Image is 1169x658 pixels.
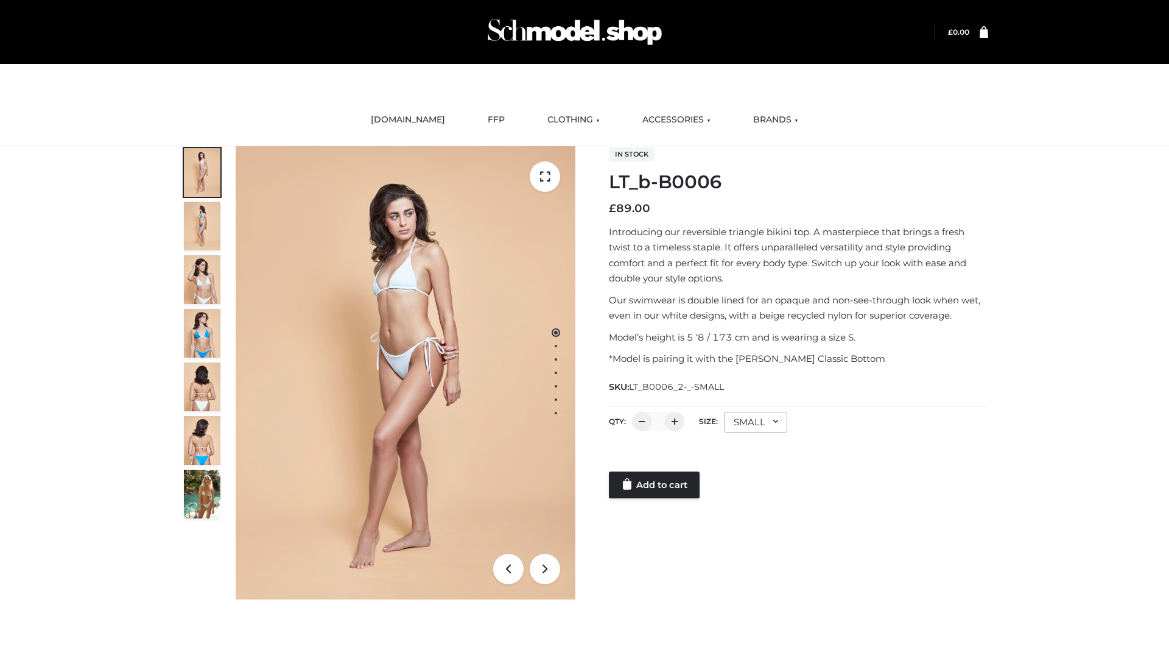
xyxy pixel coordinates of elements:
[633,107,720,133] a: ACCESSORIES
[609,380,725,394] span: SKU:
[184,363,220,411] img: ArielClassicBikiniTop_CloudNine_AzureSky_OW114ECO_7-scaled.jpg
[609,292,988,324] p: Our swimwear is double lined for an opaque and non-see-through look when wet, even in our white d...
[609,171,988,193] h1: LT_b-B0006
[184,148,220,197] img: ArielClassicBikiniTop_CloudNine_AzureSky_OW114ECO_1-scaled.jpg
[609,147,655,161] span: In stock
[609,472,700,498] a: Add to cart
[948,27,969,37] bdi: 0.00
[744,107,807,133] a: BRANDS
[236,146,575,600] img: ArielClassicBikiniTop_CloudNine_AzureSky_OW114ECO_1
[609,224,988,286] p: Introducing our reversible triangle bikini top. A masterpiece that brings a fresh twist to a time...
[184,309,220,358] img: ArielClassicBikiniTop_CloudNine_AzureSky_OW114ECO_4-scaled.jpg
[184,416,220,465] img: ArielClassicBikiniTop_CloudNine_AzureSky_OW114ECO_8-scaled.jpg
[184,470,220,518] img: Arieltop_CloudNine_AzureSky2.jpg
[538,107,609,133] a: CLOTHING
[609,202,650,215] bdi: 89.00
[362,107,454,133] a: [DOMAIN_NAME]
[479,107,514,133] a: FFP
[948,27,953,37] span: £
[184,255,220,304] img: ArielClassicBikiniTop_CloudNine_AzureSky_OW114ECO_3-scaled.jpg
[948,27,969,37] a: £0.00
[609,330,988,345] p: Model’s height is 5 ‘8 / 173 cm and is wearing a size S.
[699,417,718,426] label: Size:
[483,8,666,56] img: Schmodel Admin 964
[629,381,724,392] span: LT_B0006_2-_-SMALL
[184,202,220,250] img: ArielClassicBikiniTop_CloudNine_AzureSky_OW114ECO_2-scaled.jpg
[724,412,787,433] div: SMALL
[609,202,616,215] span: £
[609,417,626,426] label: QTY:
[609,351,988,367] p: *Model is pairing it with the [PERSON_NAME] Classic Bottom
